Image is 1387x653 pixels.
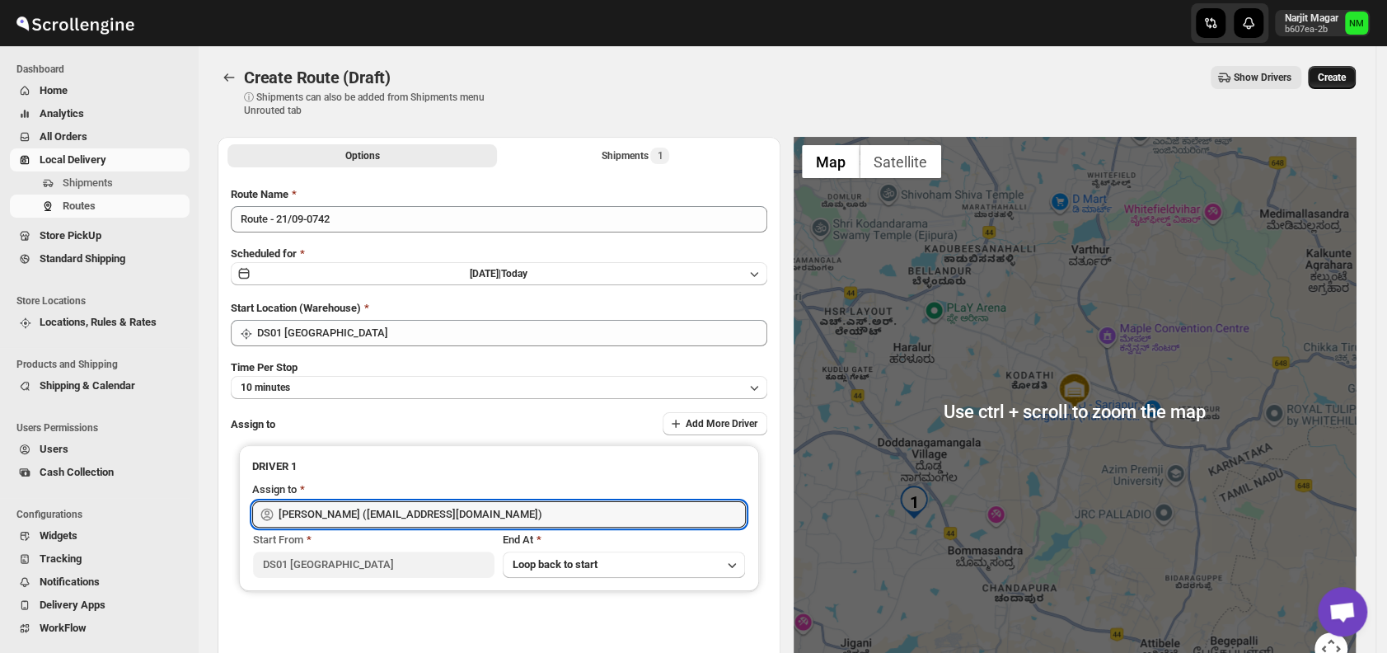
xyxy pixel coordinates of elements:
span: Products and Shipping [16,358,190,371]
span: Home [40,84,68,96]
button: Shipments [10,171,190,195]
span: Shipping & Calendar [40,379,135,392]
span: Locations, Rules & Rates [40,316,157,328]
span: Start Location (Warehouse) [231,302,361,314]
p: b607ea-2b [1285,25,1338,35]
button: Loop back to start [503,552,744,578]
span: 1 [657,149,663,162]
span: Notifications [40,575,100,588]
span: WorkFlow [40,622,87,634]
span: Options [345,149,380,162]
button: Show Drivers [1211,66,1301,89]
button: Users [10,438,190,461]
div: Shipments [601,148,669,164]
span: Dashboard [16,63,190,76]
span: Analytics [40,107,84,120]
span: Standard Shipping [40,252,125,265]
span: Time Per Stop [231,361,298,373]
span: Create Route (Draft) [244,68,391,87]
div: End At [503,532,744,548]
button: All Orders [10,125,190,148]
button: User menu [1275,10,1370,36]
span: Create [1318,71,1346,84]
img: ScrollEngine [13,2,137,44]
button: Home [10,79,190,102]
button: Delivery Apps [10,594,190,617]
span: [DATE] | [470,268,501,280]
span: Loop back to start [513,558,597,571]
button: Widgets [10,524,190,547]
span: All Orders [40,130,87,143]
span: Scheduled for [231,247,297,260]
div: Assign to [252,482,297,498]
button: Tracking [10,547,190,571]
span: Configurations [16,508,190,521]
button: Shipping & Calendar [10,374,190,397]
button: Locations, Rules & Rates [10,311,190,334]
span: Store PickUp [40,229,101,242]
span: Widgets [40,529,77,542]
button: Analytics [10,102,190,125]
button: [DATE]|Today [231,262,767,285]
span: Assign to [231,418,275,430]
input: Eg: Bengaluru Route [231,206,767,233]
p: Narjit Magar [1285,12,1338,25]
button: Show satellite imagery [860,145,941,178]
span: Narjit Magar [1345,12,1368,35]
input: Search assignee [279,501,746,528]
span: Delivery Apps [40,599,105,611]
span: Tracking [40,552,82,565]
div: Open chat [1318,587,1367,637]
button: All Route Options [227,144,497,167]
span: Cash Collection [40,466,114,478]
span: Users Permissions [16,421,190,435]
input: Search location [257,320,767,346]
h3: DRIVER 1 [252,458,746,475]
span: Routes [63,200,96,212]
span: Route Name [231,188,288,200]
button: Create [1308,66,1356,89]
button: Notifications [10,571,190,594]
button: 10 minutes [231,376,767,399]
span: Users [40,443,68,455]
span: Shipments [63,176,113,189]
span: 10 minutes [241,381,290,394]
span: Store Locations [16,294,190,308]
div: 1 [897,486,930,519]
button: Selected Shipments [500,144,770,167]
button: Cash Collection [10,461,190,484]
button: Routes [218,66,241,89]
button: Show street map [802,145,860,178]
span: Today [501,268,527,280]
span: Local Delivery [40,153,106,166]
span: Show Drivers [1234,71,1291,84]
span: Start From [253,533,303,546]
p: ⓘ Shipments can also be added from Shipments menu Unrouted tab [244,91,504,117]
text: NM [1349,18,1364,29]
button: WorkFlow [10,617,190,640]
span: Add More Driver [686,417,757,430]
button: Routes [10,195,190,218]
button: Add More Driver [663,412,767,435]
